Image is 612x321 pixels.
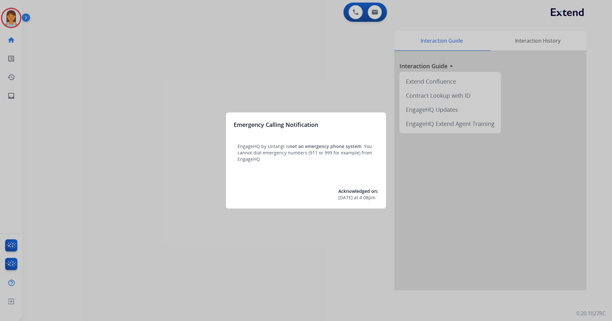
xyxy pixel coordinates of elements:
div: at [338,194,378,201]
span: not an emergency phone system [289,143,361,149]
span: 4:08pm [359,194,375,201]
p: EngageHQ by Untangl is . You cannot dial emergency numbers (911 or 999 for example) from EngageHQ. [238,143,374,162]
span: Acknowledged on: [338,188,378,194]
span: [DATE] [338,194,353,201]
h3: Emergency Calling Notification [234,120,318,129]
p: 0.20.1027RC [576,309,606,317]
